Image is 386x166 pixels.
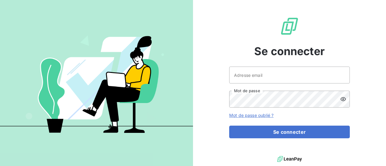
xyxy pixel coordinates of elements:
[254,43,325,59] span: Se connecter
[229,126,350,138] button: Se connecter
[280,17,299,36] img: Logo LeanPay
[277,155,302,164] img: logo
[229,113,274,118] a: Mot de passe oublié ?
[229,67,350,83] input: placeholder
